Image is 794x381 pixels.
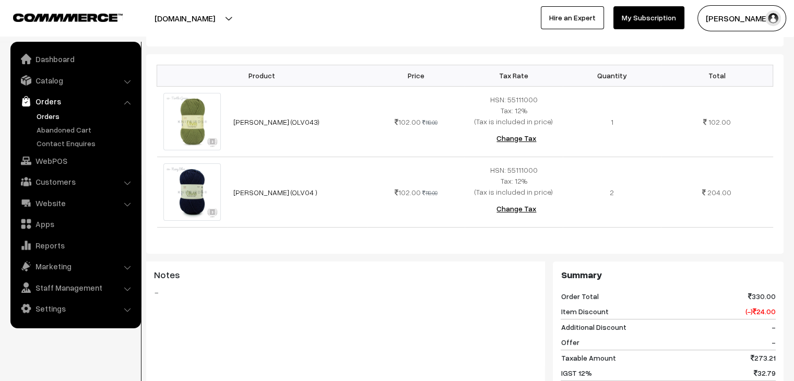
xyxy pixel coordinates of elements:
[13,299,137,318] a: Settings
[475,165,553,196] span: HSN: 55111000 Tax: 12% (Tax is included in price)
[367,65,465,86] th: Price
[163,163,221,221] img: 1000051453.jpg
[561,337,579,348] span: Offer
[154,269,537,281] h3: Notes
[13,215,137,233] a: Apps
[13,14,123,21] img: COMMMERCE
[422,189,437,196] strike: 110.00
[13,50,137,68] a: Dashboard
[233,188,317,197] a: [PERSON_NAME] (OLV04 )
[233,117,319,126] a: [PERSON_NAME] (OLV043)
[772,337,776,348] span: -
[13,172,137,191] a: Customers
[561,367,591,378] span: IGST 12%
[754,367,776,378] span: 32.79
[118,5,252,31] button: [DOMAIN_NAME]
[29,17,51,25] div: v 4.0.24
[27,27,115,35] div: Domain: [DOMAIN_NAME]
[154,286,537,299] blockquote: -
[751,352,776,363] span: 273.21
[13,92,137,111] a: Orders
[561,291,598,302] span: Order Total
[541,6,604,29] a: Hire an Expert
[745,306,776,317] span: (-) 24.00
[422,119,437,126] strike: 110.00
[13,278,137,297] a: Staff Management
[611,117,613,126] span: 1
[708,117,731,126] span: 102.00
[34,138,137,149] a: Contact Enquires
[13,71,137,90] a: Catalog
[34,111,137,122] a: Orders
[707,188,731,197] span: 204.00
[13,257,137,276] a: Marketing
[163,93,221,150] img: 1000051423.jpg
[613,6,684,29] a: My Subscription
[697,5,786,31] button: [PERSON_NAME]…
[13,194,137,212] a: Website
[104,61,112,69] img: tab_keywords_by_traffic_grey.svg
[561,306,608,317] span: Item Discount
[28,61,37,69] img: tab_domain_overview_orange.svg
[563,65,661,86] th: Quantity
[395,117,421,126] span: 102.00
[661,65,773,86] th: Total
[610,188,614,197] span: 2
[115,62,176,68] div: Keywords by Traffic
[488,197,544,220] button: Change Tax
[561,322,626,332] span: Additional Discount
[561,269,776,281] h3: Summary
[465,65,563,86] th: Tax Rate
[748,291,776,302] span: 330.00
[13,236,137,255] a: Reports
[17,27,25,35] img: website_grey.svg
[475,95,553,126] span: HSN: 55111000 Tax: 12% (Tax is included in price)
[395,188,421,197] span: 102.00
[17,17,25,25] img: logo_orange.svg
[561,352,615,363] span: Taxable Amount
[13,151,137,170] a: WebPOS
[13,10,104,23] a: COMMMERCE
[488,127,544,150] button: Change Tax
[34,124,137,135] a: Abandoned Cart
[157,65,367,86] th: Product
[765,10,781,26] img: user
[772,322,776,332] span: -
[40,62,93,68] div: Domain Overview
